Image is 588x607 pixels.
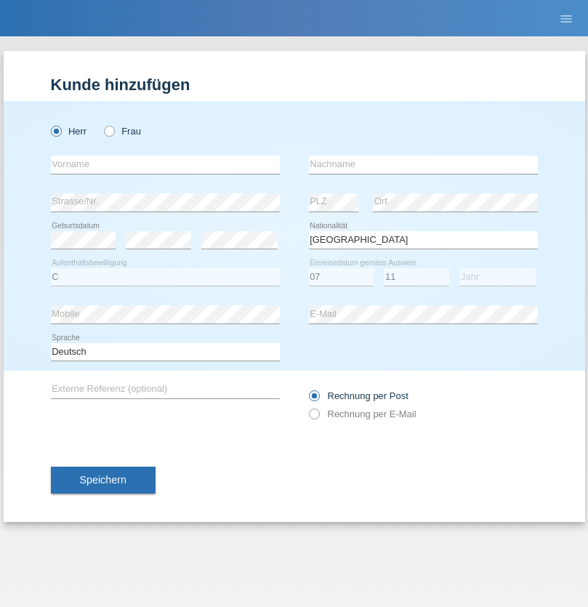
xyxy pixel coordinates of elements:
label: Rechnung per E-Mail [309,409,416,419]
i: menu [559,12,573,26]
label: Frau [104,126,141,137]
h1: Kunde hinzufügen [51,76,538,94]
input: Herr [51,126,60,135]
a: menu [552,14,581,23]
label: Rechnung per Post [309,390,408,401]
input: Rechnung per E-Mail [309,409,318,427]
button: Speichern [51,467,156,494]
span: Speichern [80,474,126,486]
input: Frau [104,126,113,135]
input: Rechnung per Post [309,390,318,409]
label: Herr [51,126,87,137]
